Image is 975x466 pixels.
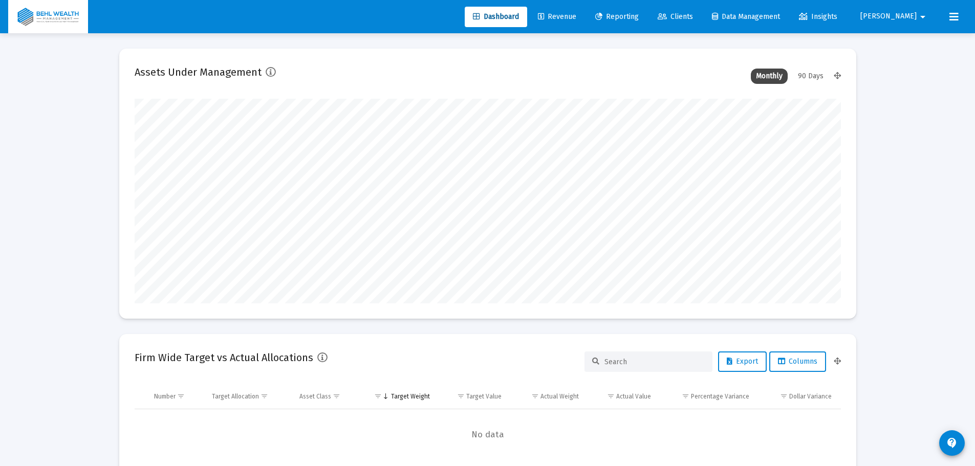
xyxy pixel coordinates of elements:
span: Show filter options for column 'Target Weight' [374,392,382,400]
div: Target Weight [391,392,430,401]
h2: Firm Wide Target vs Actual Allocations [135,349,313,366]
div: Actual Weight [540,392,579,401]
div: Number [154,392,176,401]
img: Dashboard [16,7,80,27]
a: Insights [791,7,846,27]
span: Show filter options for column 'Percentage Variance' [682,392,689,400]
td: Column Dollar Variance [756,384,840,409]
a: Dashboard [465,7,527,27]
span: Show filter options for column 'Target Value' [457,392,465,400]
span: Show filter options for column 'Target Allocation' [261,392,268,400]
td: Column Target Weight [360,384,437,409]
div: Data grid [135,384,841,460]
a: Clients [649,7,701,27]
a: Data Management [704,7,788,27]
a: Reporting [587,7,647,27]
td: Column Actual Value [586,384,658,409]
mat-icon: contact_support [946,437,958,449]
td: Column Target Allocation [205,384,292,409]
h2: Assets Under Management [135,64,262,80]
div: Target Allocation [212,392,259,401]
div: Actual Value [616,392,651,401]
span: Insights [799,12,837,21]
div: Monthly [751,69,788,84]
div: Target Value [466,392,502,401]
span: Data Management [712,12,780,21]
mat-icon: arrow_drop_down [917,7,929,27]
span: Show filter options for column 'Actual Weight' [531,392,539,400]
span: Show filter options for column 'Number' [177,392,185,400]
div: Asset Class [299,392,331,401]
div: 90 Days [793,69,829,84]
a: Revenue [530,7,584,27]
td: Column Target Value [437,384,509,409]
span: No data [135,429,841,440]
div: Percentage Variance [691,392,749,401]
span: Clients [658,12,693,21]
button: Export [718,351,767,372]
span: [PERSON_NAME] [860,12,917,21]
span: Show filter options for column 'Actual Value' [607,392,615,400]
input: Search [604,358,705,366]
span: Reporting [595,12,639,21]
div: Dollar Variance [789,392,832,401]
td: Column Percentage Variance [658,384,756,409]
span: Show filter options for column 'Asset Class' [333,392,340,400]
span: Show filter options for column 'Dollar Variance' [780,392,788,400]
button: [PERSON_NAME] [848,6,941,27]
span: Revenue [538,12,576,21]
td: Column Actual Weight [509,384,586,409]
span: Columns [778,357,817,366]
button: Columns [769,351,826,372]
td: Column Number [147,384,205,409]
span: Export [727,357,758,366]
span: Dashboard [473,12,519,21]
td: Column Asset Class [292,384,360,409]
